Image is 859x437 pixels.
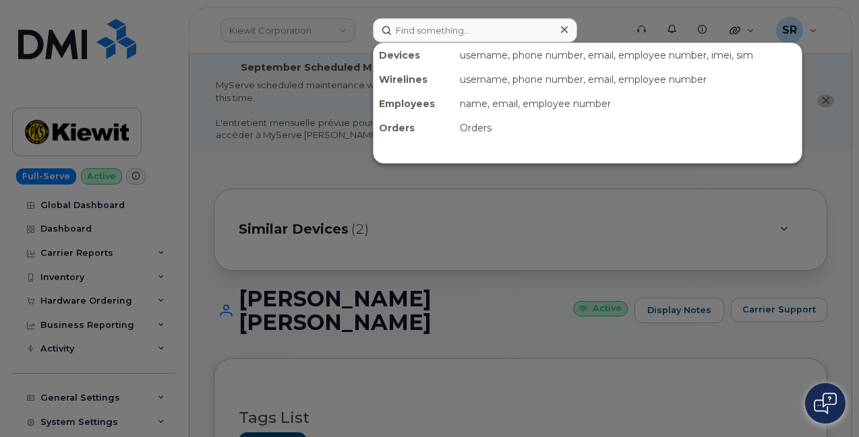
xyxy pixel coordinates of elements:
div: Orders [374,116,454,140]
div: Devices [374,43,454,67]
img: Open chat [814,393,837,414]
div: username, phone number, email, employee number, imei, sim [454,43,802,67]
div: Wirelines [374,67,454,92]
div: name, email, employee number [454,92,802,116]
div: username, phone number, email, employee number [454,67,802,92]
div: Orders [454,116,802,140]
div: Employees [374,92,454,116]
